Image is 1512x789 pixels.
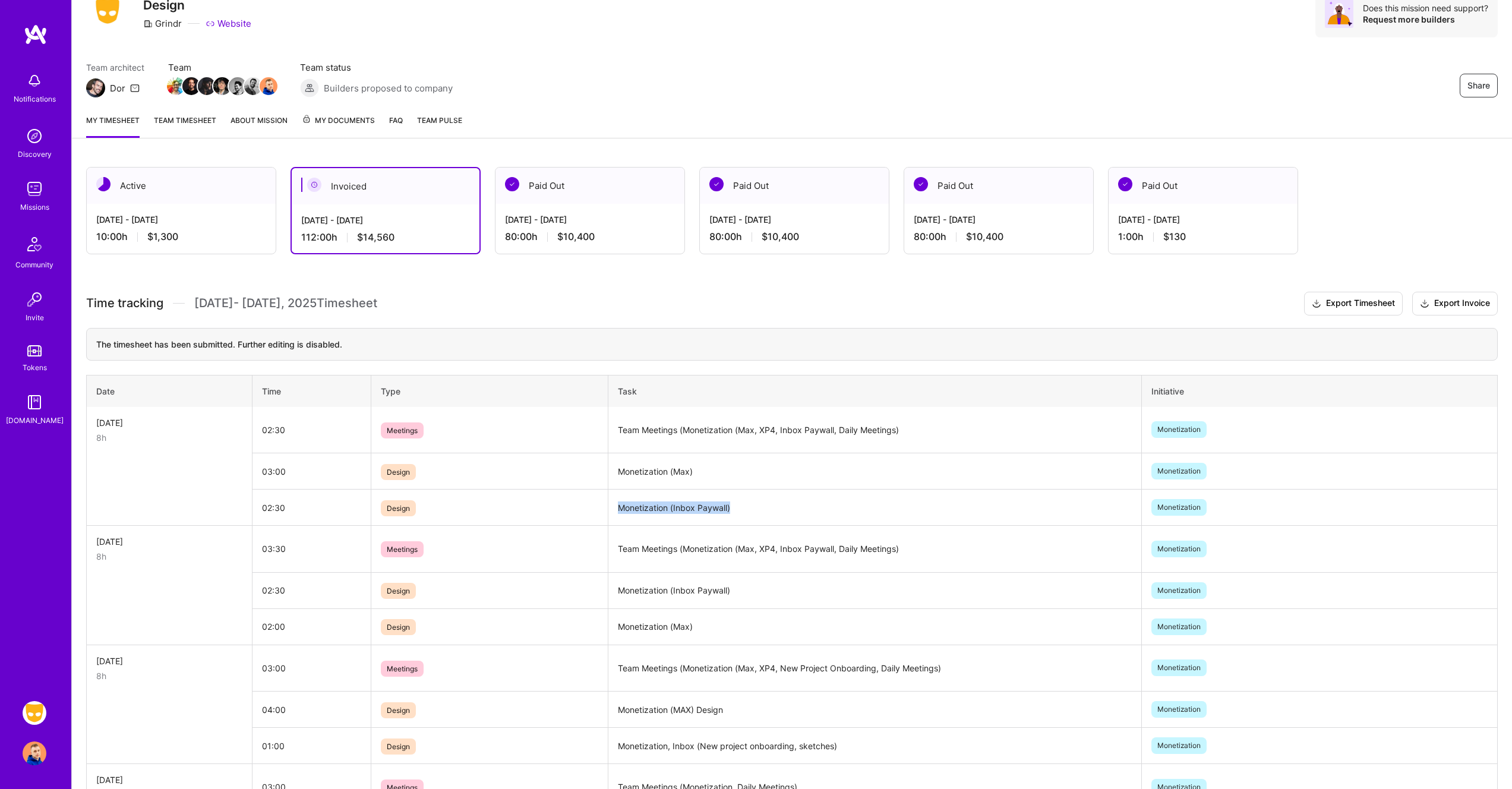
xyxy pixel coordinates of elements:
div: 80:00 h [914,231,1084,243]
a: Team Member Avatar [230,76,245,96]
span: Meetings [381,541,424,557]
button: Export Invoice [1412,292,1498,315]
img: Grindr: Design [23,701,46,725]
div: Invite [26,311,44,324]
span: Time tracking [86,296,163,311]
span: Design [381,702,416,718]
th: Date [87,375,252,407]
img: Team Member Avatar [244,77,262,95]
div: [DATE] - [DATE] [301,214,470,226]
img: Team Member Avatar [198,77,216,95]
div: [DATE] - [DATE] [709,213,879,226]
a: Team Member Avatar [168,76,184,96]
div: [DATE] - [DATE] [914,213,1084,226]
span: Builders proposed to company [324,82,453,94]
td: 04:00 [252,692,371,728]
span: Design [381,738,416,755]
div: Paid Out [904,168,1093,204]
i: icon CompanyGray [143,19,153,29]
td: Monetization, Inbox (New project onboarding, sketches) [608,728,1142,764]
span: Monetization [1151,701,1207,718]
span: Monetization [1151,618,1207,635]
div: [DATE] [96,416,242,429]
a: My Documents [302,114,375,138]
th: Type [371,375,608,407]
div: [DATE] - [DATE] [1118,213,1288,226]
span: Share [1467,80,1490,91]
img: teamwork [23,177,46,201]
span: Design [381,583,416,599]
div: Grindr [143,17,182,30]
div: 8h [96,550,242,563]
span: $10,400 [762,231,799,243]
i: icon Download [1312,298,1321,310]
img: tokens [27,345,42,356]
div: 112:00 h [301,231,470,244]
div: Paid Out [700,168,889,204]
span: $10,400 [966,231,1003,243]
span: Meetings [381,661,424,677]
td: Team Meetings (Monetization (Max, XP4, Inbox Paywall, Daily Meetings) [608,407,1142,453]
a: User Avatar [20,741,49,765]
div: 8h [96,670,242,682]
div: Community [15,258,53,271]
a: Team Member Avatar [184,76,199,96]
img: Builders proposed to company [300,78,319,97]
a: Team Pulse [417,114,462,138]
a: FAQ [389,114,403,138]
td: 01:00 [252,728,371,764]
a: Team Member Avatar [245,76,261,96]
img: Invoiced [307,178,321,192]
th: Task [608,375,1142,407]
td: Team Meetings (Monetization (Max, XP4, Inbox Paywall, Daily Meetings) [608,526,1142,573]
span: Design [381,500,416,516]
a: Website [206,17,251,30]
th: Initiative [1142,375,1498,407]
img: Paid Out [709,177,724,191]
div: Paid Out [1109,168,1298,204]
td: Monetization (Inbox Paywall) [608,490,1142,526]
td: Monetization (Inbox Paywall) [608,572,1142,608]
td: 03:30 [252,526,371,573]
div: Does this mission need support? [1363,2,1488,14]
img: logo [24,24,48,45]
span: [DATE] - [DATE] , 2025 Timesheet [194,296,377,311]
td: Monetization (MAX) Design [608,692,1142,728]
a: My timesheet [86,114,140,138]
a: Grindr: Design [20,701,49,725]
td: 02:30 [252,572,371,608]
img: Community [20,230,49,258]
span: Team [168,61,276,74]
a: About Mission [231,114,288,138]
button: Export Timesheet [1304,292,1403,315]
div: 10:00 h [96,231,266,243]
td: 02:30 [252,407,371,453]
div: 1:00 h [1118,231,1288,243]
a: Team Member Avatar [214,76,230,96]
div: Tokens [23,361,47,374]
span: Team status [300,61,453,74]
span: $130 [1163,231,1186,243]
div: [DATE] [96,535,242,548]
th: Time [252,375,371,407]
a: Team Member Avatar [199,76,214,96]
button: Share [1460,74,1498,97]
img: Paid Out [505,177,519,191]
a: Team timesheet [154,114,216,138]
td: 03:00 [252,645,371,692]
div: Missions [20,201,49,213]
td: 02:30 [252,490,371,526]
span: Monetization [1151,463,1207,479]
img: discovery [23,124,46,148]
div: 80:00 h [709,231,879,243]
span: Monetization [1151,541,1207,557]
img: Paid Out [1118,177,1132,191]
img: Team Member Avatar [260,77,277,95]
img: Team Architect [86,78,105,97]
img: Invite [23,288,46,311]
div: [DOMAIN_NAME] [6,414,64,427]
div: Request more builders [1363,14,1488,25]
td: Monetization (Max) [608,453,1142,490]
span: Design [381,619,416,635]
div: Paid Out [495,168,684,204]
